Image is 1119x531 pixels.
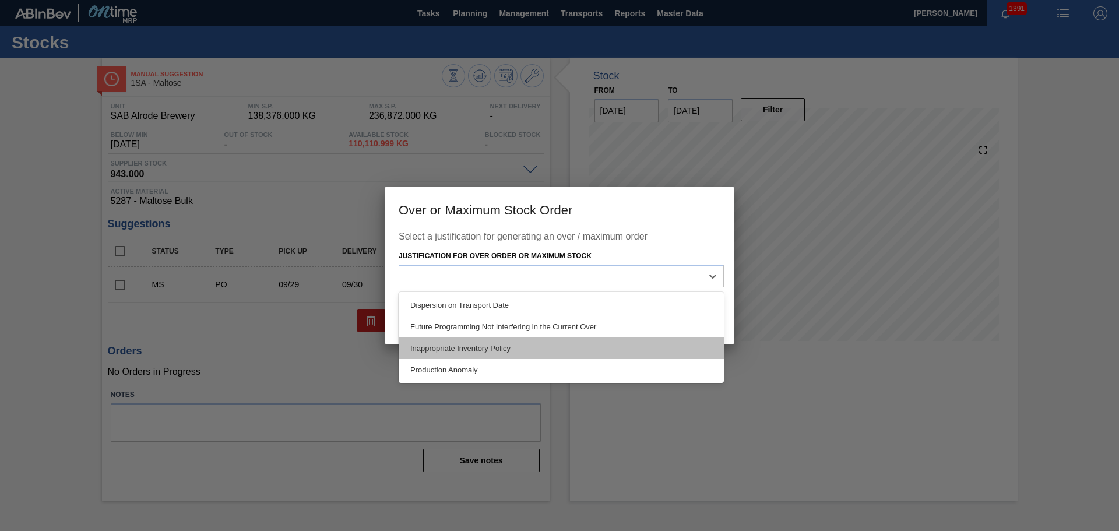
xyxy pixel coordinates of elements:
div: Dispersion on Transport Date [399,294,724,316]
div: Inappropriate Inventory Policy [399,337,724,359]
div: Future Programming Not Interfering in the Current Over [399,316,724,337]
div: Select a justification for generating an over / maximum order [399,231,720,248]
h3: Over or Maximum Stock Order [385,187,734,231]
label: Justification for Over Order or Maximum Stock [399,252,592,260]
